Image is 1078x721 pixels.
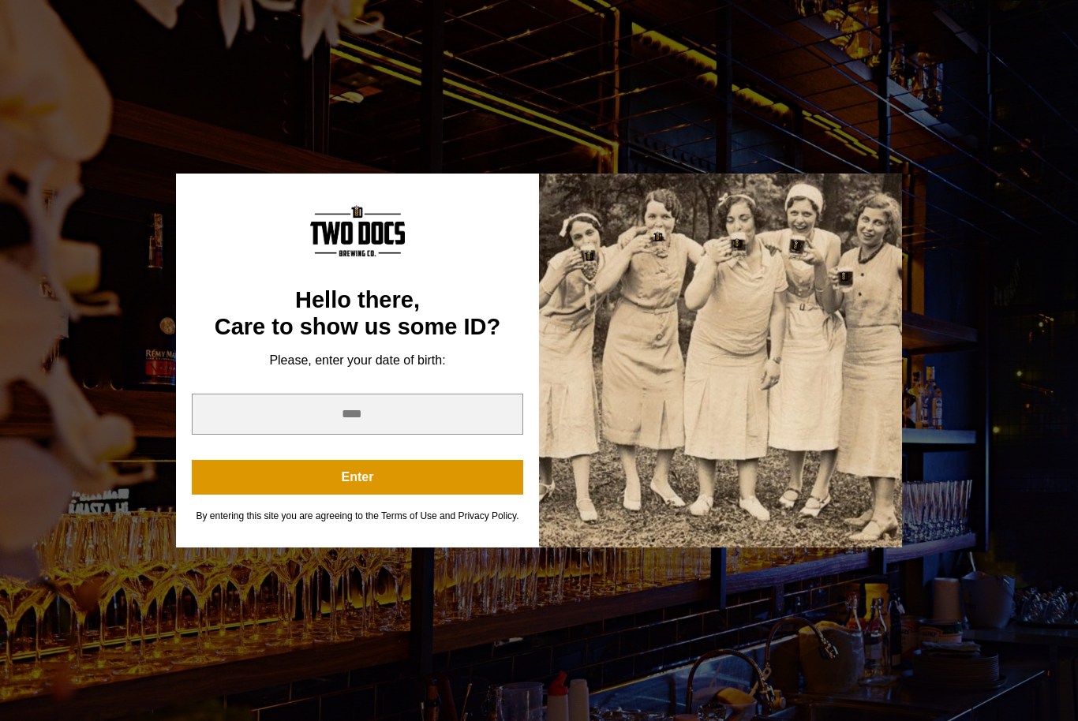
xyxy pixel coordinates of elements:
input: year [192,394,523,435]
img: Content Logo [310,205,405,256]
div: Hello there, Care to show us some ID? [192,287,523,340]
button: Enter [192,460,523,495]
div: By entering this site you are agreeing to the Terms of Use and Privacy Policy. [192,510,523,522]
div: Please, enter your date of birth: [192,353,523,368]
